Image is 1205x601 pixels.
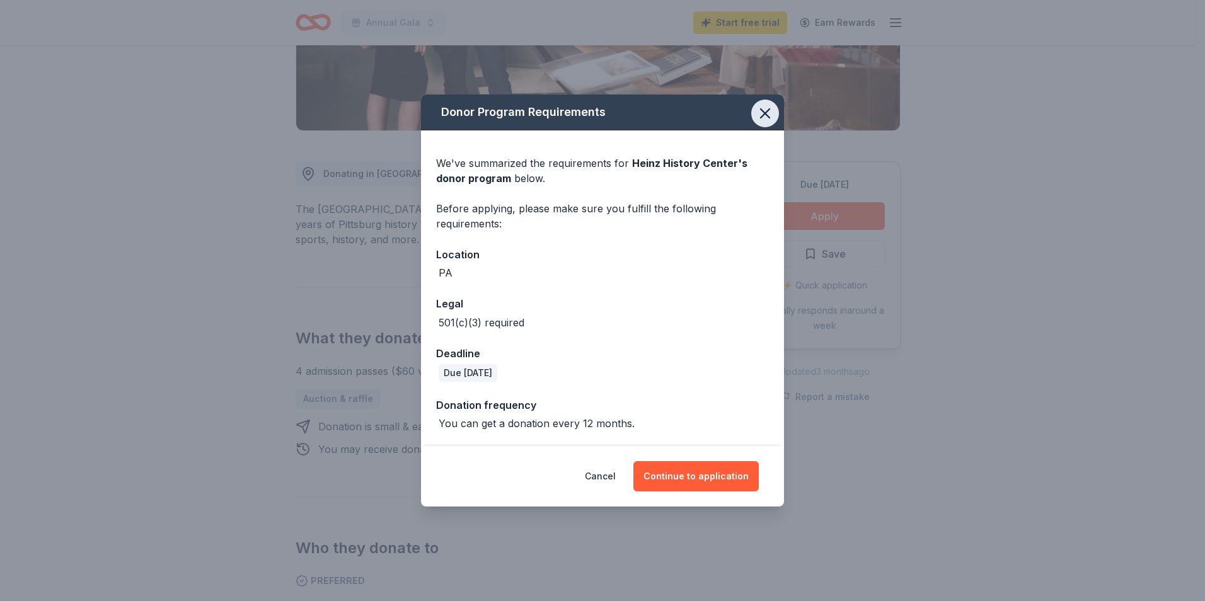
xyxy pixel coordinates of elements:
[436,397,769,413] div: Donation frequency
[421,94,784,130] div: Donor Program Requirements
[436,246,769,263] div: Location
[436,201,769,231] div: Before applying, please make sure you fulfill the following requirements:
[436,345,769,362] div: Deadline
[585,461,616,491] button: Cancel
[439,265,453,280] div: PA
[436,156,769,186] div: We've summarized the requirements for below.
[633,461,759,491] button: Continue to application
[439,364,497,382] div: Due [DATE]
[439,315,524,330] div: 501(c)(3) required
[439,416,635,431] div: You can get a donation every 12 months.
[436,295,769,312] div: Legal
